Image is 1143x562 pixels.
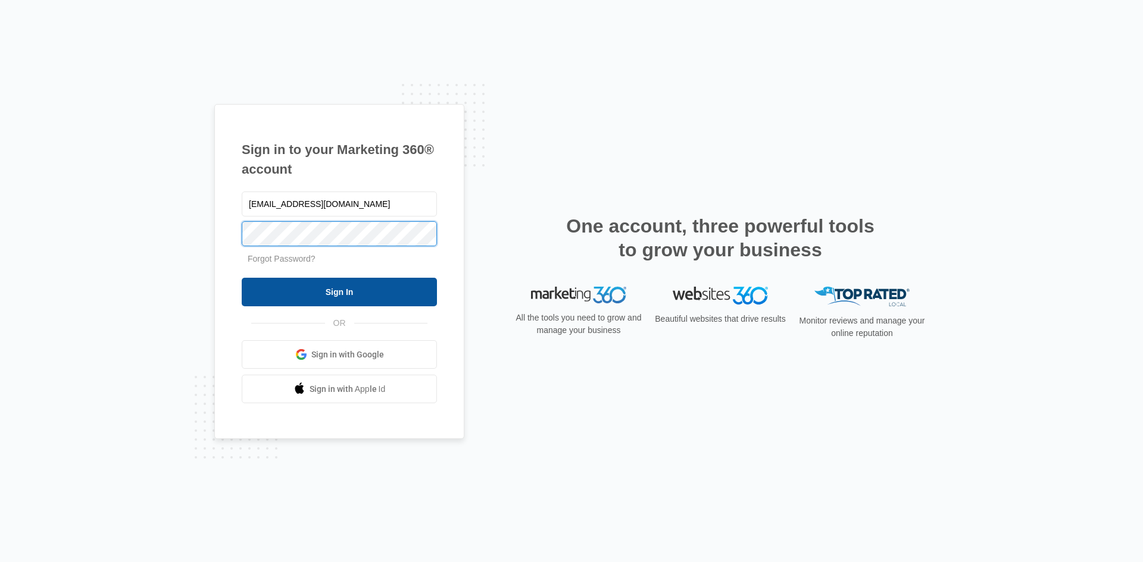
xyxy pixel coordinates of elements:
h2: One account, three powerful tools to grow your business [563,214,878,262]
span: Sign in with Apple Id [310,383,386,395]
span: OR [325,317,354,329]
span: Sign in with Google [311,348,384,361]
p: All the tools you need to grow and manage your business [512,312,645,337]
input: Email [242,191,437,216]
h1: Sign in to your Marketing 360® account [242,140,437,179]
a: Forgot Password? [248,254,316,263]
img: Marketing 360 [531,287,626,303]
a: Sign in with Google [242,340,437,369]
img: Websites 360 [673,287,768,304]
img: Top Rated Local [814,287,910,306]
p: Beautiful websites that drive results [654,313,787,325]
p: Monitor reviews and manage your online reputation [795,315,929,340]
input: Sign In [242,278,437,306]
a: Sign in with Apple Id [242,375,437,403]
